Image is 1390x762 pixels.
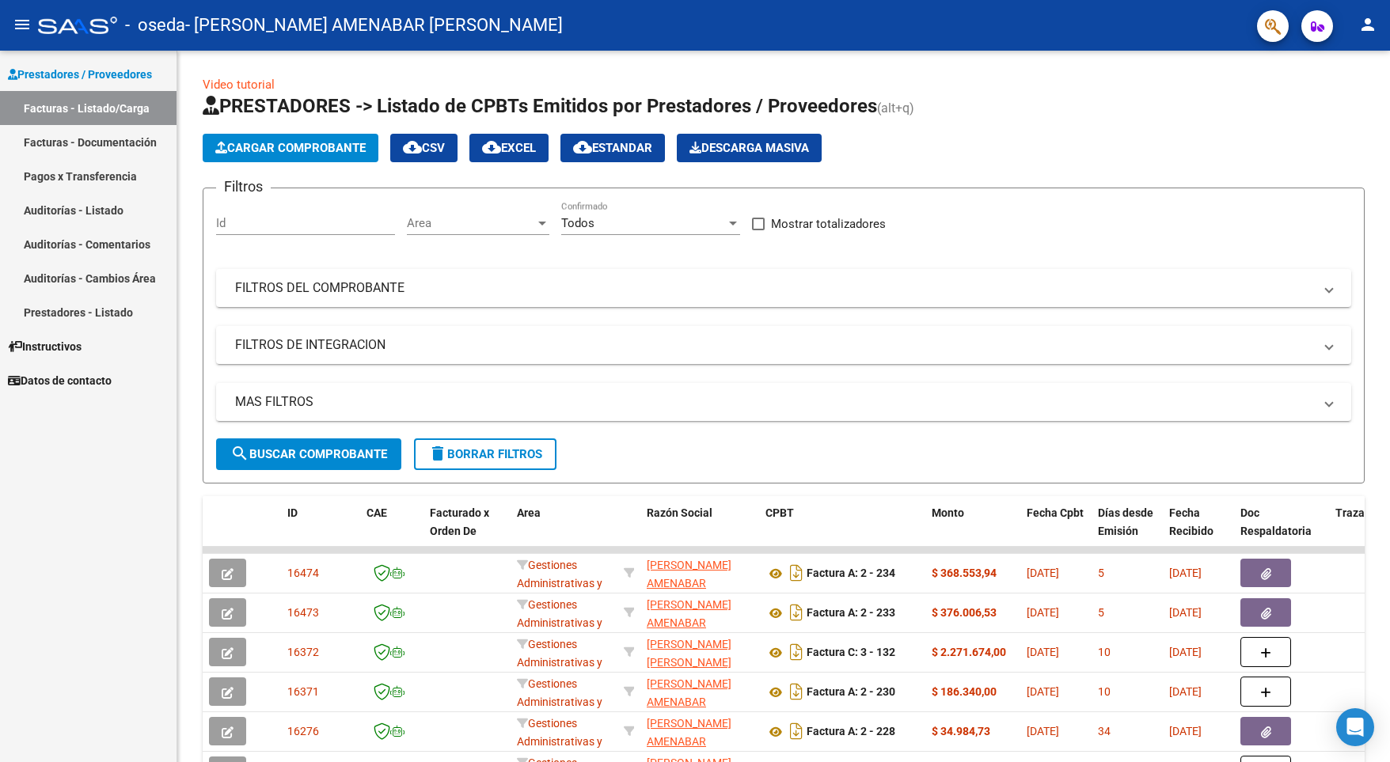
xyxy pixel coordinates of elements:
span: CPBT [765,506,794,519]
span: Gestiones Administrativas y Otros [517,598,602,647]
span: [DATE] [1027,685,1059,698]
datatable-header-cell: Fecha Recibido [1163,496,1234,566]
span: 16276 [287,725,319,737]
button: Descarga Masiva [677,134,822,162]
button: Cargar Comprobante [203,134,378,162]
span: 10 [1098,685,1111,698]
span: Gestiones Administrativas y Otros [517,559,602,608]
span: Monto [932,506,964,519]
mat-panel-title: FILTROS DEL COMPROBANTE [235,279,1313,297]
span: Instructivos [8,338,82,355]
span: [DATE] [1169,567,1202,579]
span: [PERSON_NAME] AMENABAR [PERSON_NAME] [647,559,731,608]
span: [PERSON_NAME] [PERSON_NAME] [647,638,731,669]
span: Fecha Recibido [1169,506,1213,537]
span: 5 [1098,567,1104,579]
a: Video tutorial [203,78,275,92]
span: [DATE] [1027,646,1059,658]
strong: Factura A: 2 - 228 [807,726,895,738]
mat-icon: cloud_download [403,138,422,157]
div: 27220611804 [647,635,753,669]
datatable-header-cell: ID [281,496,360,566]
span: PRESTADORES -> Listado de CPBTs Emitidos por Prestadores / Proveedores [203,95,877,117]
button: EXCEL [469,134,549,162]
span: Area [407,216,535,230]
mat-panel-title: FILTROS DE INTEGRACION [235,336,1313,354]
span: 5 [1098,606,1104,619]
span: 10 [1098,646,1111,658]
span: Borrar Filtros [428,447,542,461]
span: EXCEL [482,141,536,155]
app-download-masive: Descarga masiva de comprobantes (adjuntos) [677,134,822,162]
datatable-header-cell: Doc Respaldatoria [1234,496,1329,566]
mat-expansion-panel-header: FILTROS DE INTEGRACION [216,326,1351,364]
span: [DATE] [1169,725,1202,737]
datatable-header-cell: Fecha Cpbt [1020,496,1092,566]
span: 16474 [287,567,319,579]
datatable-header-cell: Días desde Emisión [1092,496,1163,566]
span: [DATE] [1169,646,1202,658]
mat-expansion-panel-header: FILTROS DEL COMPROBANTE [216,269,1351,307]
span: Descarga Masiva [689,141,809,155]
span: [PERSON_NAME] AMENABAR [PERSON_NAME] [647,677,731,726]
span: Todos [561,216,594,230]
div: Open Intercom Messenger [1336,708,1374,746]
button: Borrar Filtros [414,438,556,470]
div: 20204703133 [647,556,753,590]
mat-expansion-panel-header: MAS FILTROS [216,383,1351,421]
h3: Filtros [216,176,271,198]
span: 16371 [287,685,319,698]
strong: $ 368.553,94 [932,567,997,579]
button: Estandar [560,134,665,162]
div: 20204703133 [647,596,753,629]
span: 16372 [287,646,319,658]
span: Buscar Comprobante [230,447,387,461]
span: Cargar Comprobante [215,141,366,155]
i: Descargar documento [786,679,807,704]
span: Doc Respaldatoria [1240,506,1312,537]
span: CAE [366,506,387,519]
strong: $ 376.006,53 [932,606,997,619]
span: - oseda [125,8,185,43]
mat-icon: search [230,444,249,463]
span: - [PERSON_NAME] AMENABAR [PERSON_NAME] [185,8,563,43]
i: Descargar documento [786,718,807,744]
span: [DATE] [1169,606,1202,619]
i: Descargar documento [786,600,807,625]
span: Prestadores / Proveedores [8,66,152,83]
mat-icon: cloud_download [573,138,592,157]
span: Gestiones Administrativas y Otros [517,638,602,687]
span: ID [287,506,298,519]
strong: $ 34.984,73 [932,725,990,737]
span: Días desde Emisión [1098,506,1153,537]
mat-icon: person [1358,15,1377,34]
span: [DATE] [1169,685,1202,698]
span: Mostrar totalizadores [771,214,886,233]
span: 34 [1098,725,1111,737]
i: Descargar documento [786,560,807,586]
strong: Factura A: 2 - 233 [807,607,895,620]
span: Gestiones Administrativas y Otros [517,677,602,726]
span: (alt+q) [877,100,914,116]
span: [DATE] [1027,606,1059,619]
datatable-header-cell: CAE [360,496,423,566]
span: Estandar [573,141,652,155]
span: Datos de contacto [8,372,112,389]
div: 20204703133 [647,675,753,708]
span: Fecha Cpbt [1027,506,1084,519]
span: CSV [403,141,445,155]
strong: Factura A: 2 - 230 [807,686,895,699]
strong: Factura C: 3 - 132 [807,646,895,659]
mat-panel-title: MAS FILTROS [235,393,1313,411]
mat-icon: menu [13,15,32,34]
button: CSV [390,134,458,162]
datatable-header-cell: CPBT [759,496,925,566]
datatable-header-cell: Facturado x Orden De [423,496,511,566]
span: 16473 [287,606,319,619]
strong: $ 186.340,00 [932,685,997,698]
span: [DATE] [1027,567,1059,579]
span: Area [517,506,541,519]
mat-icon: delete [428,444,447,463]
strong: Factura A: 2 - 234 [807,567,895,580]
span: [DATE] [1027,725,1059,737]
